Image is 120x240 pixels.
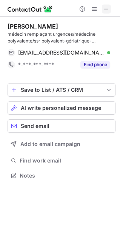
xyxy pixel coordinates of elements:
[21,87,102,93] div: Save to List / ATS / CRM
[18,49,105,56] span: [EMAIL_ADDRESS][DOMAIN_NAME]
[8,155,115,166] button: Find work email
[8,5,53,14] img: ContactOut v5.3.10
[20,172,112,179] span: Notes
[8,170,115,181] button: Notes
[8,119,115,133] button: Send email
[8,137,115,151] button: Add to email campaign
[8,31,115,44] div: médecin remplaçant urgences/médecine polyvalente/ssr polyvalent-gériatrique-ortho/[GEOGRAPHIC_DATA]
[8,83,115,97] button: save-profile-one-click
[21,123,49,129] span: Send email
[8,23,58,30] div: [PERSON_NAME]
[80,61,110,68] button: Reveal Button
[21,105,101,111] span: AI write personalized message
[20,141,80,147] span: Add to email campaign
[8,101,115,115] button: AI write personalized message
[20,157,112,164] span: Find work email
